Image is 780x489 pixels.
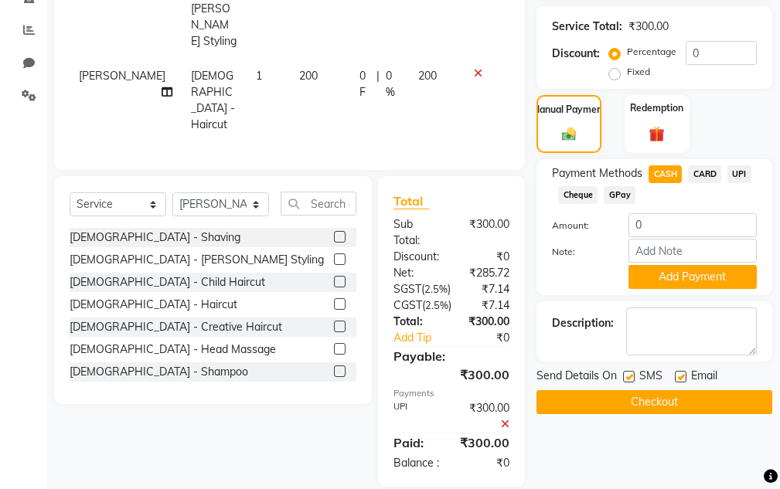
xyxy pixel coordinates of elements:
[451,314,521,330] div: ₹300.00
[552,19,622,35] div: Service Total:
[448,433,521,452] div: ₹300.00
[425,299,448,311] span: 2.5%
[463,297,521,314] div: ₹7.14
[393,298,422,312] span: CGST
[393,282,421,296] span: SGST
[628,213,757,237] input: Amount
[424,283,448,295] span: 2.5%
[540,219,616,233] label: Amount:
[70,341,276,358] div: [DEMOGRAPHIC_DATA] - Head Massage
[627,45,676,59] label: Percentage
[649,165,682,183] span: CASH
[451,249,521,265] div: ₹0
[376,68,380,100] span: |
[628,19,669,35] div: ₹300.00
[382,249,451,265] div: Discount:
[359,68,371,100] span: 0 F
[630,101,683,115] label: Redemption
[451,265,521,281] div: ₹285.72
[644,124,669,144] img: _gift.svg
[557,126,581,142] img: _cash.svg
[451,455,521,471] div: ₹0
[552,315,614,331] div: Description:
[532,103,606,117] label: Manual Payment
[727,165,751,183] span: UPI
[462,281,521,297] div: ₹7.14
[639,368,662,387] span: SMS
[382,400,451,433] div: UPI
[604,186,635,204] span: GPay
[382,365,521,384] div: ₹300.00
[463,330,521,346] div: ₹0
[382,281,462,297] div: ( )
[382,433,448,452] div: Paid:
[70,229,240,246] div: [DEMOGRAPHIC_DATA] - Shaving
[70,274,265,290] div: [DEMOGRAPHIC_DATA] - Child Haircut
[382,314,451,330] div: Total:
[451,216,521,249] div: ₹300.00
[382,455,451,471] div: Balance :
[691,368,717,387] span: Email
[382,297,463,314] div: ( )
[628,265,757,289] button: Add Payment
[386,68,400,100] span: 0 %
[70,319,282,335] div: [DEMOGRAPHIC_DATA] - Creative Haircut
[382,216,451,249] div: Sub Total:
[558,186,598,204] span: Cheque
[418,69,437,83] span: 200
[281,192,356,216] input: Search or Scan
[393,387,509,400] div: Payments
[628,239,757,263] input: Add Note
[552,46,600,62] div: Discount:
[540,245,616,259] label: Note:
[536,390,772,414] button: Checkout
[382,265,451,281] div: Net:
[552,165,642,182] span: Payment Methods
[451,400,521,433] div: ₹300.00
[70,252,324,268] div: [DEMOGRAPHIC_DATA] - [PERSON_NAME] Styling
[627,65,650,79] label: Fixed
[256,69,262,83] span: 1
[70,364,248,380] div: [DEMOGRAPHIC_DATA] - Shampoo
[79,69,165,83] span: [PERSON_NAME]
[688,165,721,183] span: CARD
[393,193,429,209] span: Total
[191,69,235,131] span: [DEMOGRAPHIC_DATA] - Haircut
[299,69,318,83] span: 200
[382,330,463,346] a: Add Tip
[70,297,237,313] div: [DEMOGRAPHIC_DATA] - Haircut
[382,347,521,365] div: Payable:
[536,368,617,387] span: Send Details On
